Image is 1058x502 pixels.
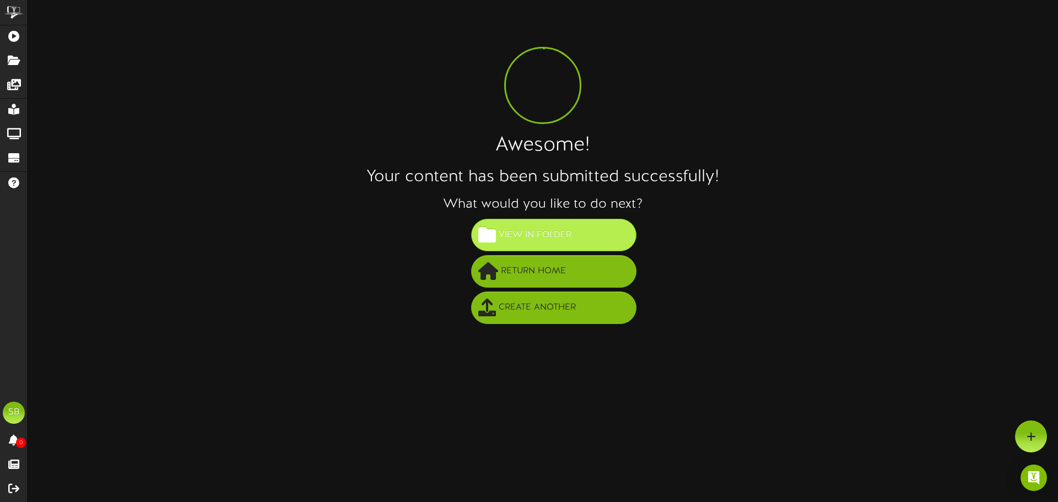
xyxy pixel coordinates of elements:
[471,292,636,324] button: Create Another
[28,168,1058,186] h2: Your content has been submitted successfully!
[471,219,636,251] button: View in Folder
[496,226,574,244] span: View in Folder
[28,197,1058,212] h3: What would you like to do next?
[28,135,1058,157] h1: Awesome!
[471,255,636,288] button: Return Home
[498,262,569,280] span: Return Home
[1021,465,1047,491] div: Open Intercom Messenger
[496,299,579,317] span: Create Another
[3,402,25,424] div: SB
[16,438,26,448] span: 0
